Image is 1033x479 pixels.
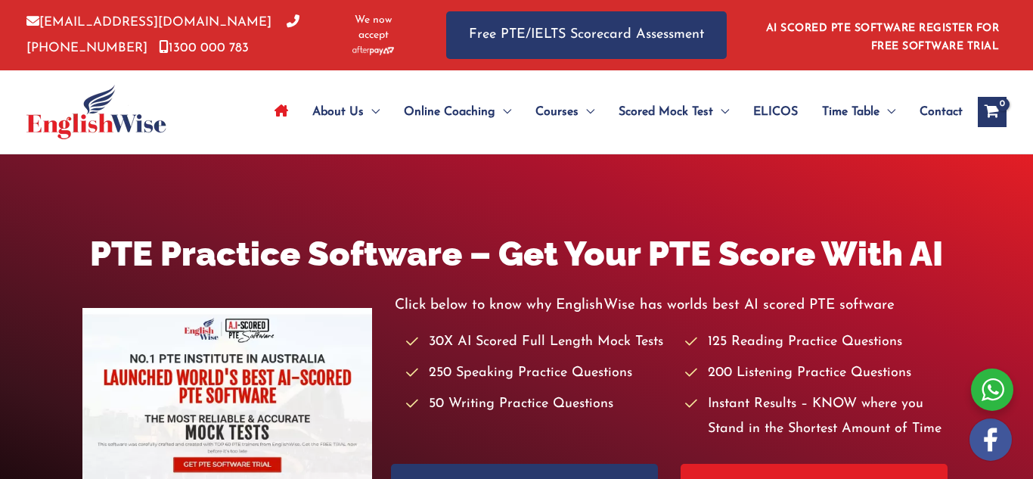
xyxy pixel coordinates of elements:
span: Contact [920,86,963,138]
span: Menu Toggle [495,86,511,138]
a: Online CoachingMenu Toggle [392,86,523,138]
a: View Shopping Cart, empty [978,97,1007,127]
span: We now accept [339,13,408,43]
li: 200 Listening Practice Questions [685,361,950,386]
a: CoursesMenu Toggle [523,86,606,138]
a: Contact [907,86,963,138]
p: Click below to know why EnglishWise has worlds best AI scored PTE software [395,293,951,318]
h1: PTE Practice Software – Get Your PTE Score With AI [82,230,950,278]
span: Menu Toggle [364,86,380,138]
a: AI SCORED PTE SOFTWARE REGISTER FOR FREE SOFTWARE TRIAL [766,23,1000,52]
nav: Site Navigation: Main Menu [262,86,963,138]
a: [PHONE_NUMBER] [26,16,299,54]
span: Scored Mock Test [619,86,713,138]
span: Online Coaching [404,86,495,138]
img: white-facebook.png [969,418,1012,461]
a: Scored Mock TestMenu Toggle [606,86,741,138]
img: cropped-ew-logo [26,85,166,139]
li: Instant Results – KNOW where you Stand in the Shortest Amount of Time [685,392,950,443]
a: 1300 000 783 [159,42,249,54]
span: Menu Toggle [879,86,895,138]
a: ELICOS [741,86,810,138]
span: ELICOS [753,86,798,138]
li: 250 Speaking Practice Questions [406,361,671,386]
a: [EMAIL_ADDRESS][DOMAIN_NAME] [26,16,271,29]
aside: Header Widget 1 [757,11,1007,60]
a: Free PTE/IELTS Scorecard Assessment [446,11,727,59]
span: Time Table [822,86,879,138]
li: 30X AI Scored Full Length Mock Tests [406,330,671,355]
img: Afterpay-Logo [352,46,394,54]
span: About Us [312,86,364,138]
span: Menu Toggle [579,86,594,138]
li: 50 Writing Practice Questions [406,392,671,417]
a: About UsMenu Toggle [300,86,392,138]
li: 125 Reading Practice Questions [685,330,950,355]
a: Time TableMenu Toggle [810,86,907,138]
span: Courses [535,86,579,138]
span: Menu Toggle [713,86,729,138]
